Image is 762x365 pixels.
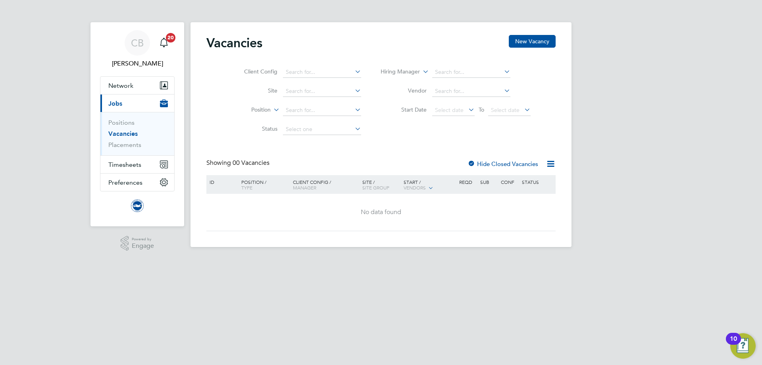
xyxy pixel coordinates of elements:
button: New Vacancy [509,35,556,48]
a: Go to home page [100,199,175,212]
a: Vacancies [108,130,138,137]
input: Search for... [432,67,510,78]
label: Position [225,106,271,114]
span: Select date [435,106,464,114]
span: Select date [491,106,520,114]
div: Reqd [457,175,478,189]
span: CB [131,38,144,48]
div: Site / [360,175,402,194]
label: Hide Closed Vacancies [468,160,538,168]
div: Jobs [100,112,174,155]
button: Timesheets [100,156,174,173]
span: Vendors [404,184,426,191]
label: Client Config [232,68,277,75]
span: 00 Vacancies [233,159,269,167]
div: 10 [730,339,737,349]
span: 20 [166,33,175,42]
button: Jobs [100,95,174,112]
input: Search for... [283,86,361,97]
input: Select one [283,124,361,135]
button: Open Resource Center, 10 new notifications [730,333,756,359]
div: Start / [402,175,457,195]
div: Status [520,175,554,189]
div: Sub [478,175,499,189]
input: Search for... [432,86,510,97]
h2: Vacancies [206,35,262,51]
span: Jobs [108,100,122,107]
button: Preferences [100,174,174,191]
a: Positions [108,119,135,126]
span: Powered by [132,236,154,243]
div: Showing [206,159,271,167]
div: ID [208,175,235,189]
span: Network [108,82,133,89]
a: 20 [156,30,172,56]
img: brightonandhovealbion-logo-retina.png [131,199,144,212]
div: No data found [208,208,554,216]
label: Site [232,87,277,94]
label: Status [232,125,277,132]
span: Timesheets [108,161,141,168]
span: Manager [293,184,316,191]
a: Placements [108,141,141,149]
span: Type [241,184,252,191]
span: Site Group [362,184,389,191]
input: Search for... [283,105,361,116]
button: Network [100,77,174,94]
label: Start Date [381,106,427,113]
span: Preferences [108,179,142,186]
div: Conf [499,175,520,189]
a: CB[PERSON_NAME] [100,30,175,68]
div: Position / [235,175,291,194]
a: Powered byEngage [121,236,154,251]
span: To [476,104,487,115]
label: Hiring Manager [374,68,420,76]
span: Engage [132,243,154,249]
nav: Main navigation [90,22,184,226]
label: Vendor [381,87,427,94]
input: Search for... [283,67,361,78]
span: Claire Britton [100,59,175,68]
div: Client Config / [291,175,360,194]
